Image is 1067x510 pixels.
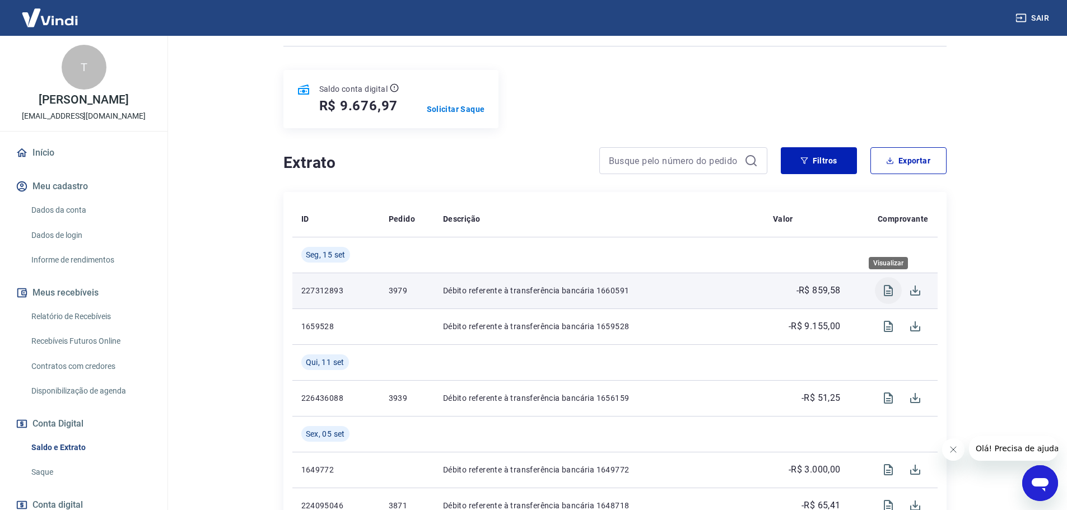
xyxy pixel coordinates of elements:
[389,285,425,296] p: 3979
[301,213,309,224] p: ID
[902,313,929,340] span: Download
[609,152,740,169] input: Busque pelo número do pedido
[796,284,841,297] p: -R$ 859,58
[27,436,154,459] a: Saldo e Extrato
[319,83,388,95] p: Saldo conta digital
[870,147,947,174] button: Exportar
[27,199,154,222] a: Dados da conta
[27,249,154,272] a: Informe de rendimentos
[13,174,154,199] button: Meu cadastro
[283,152,586,174] h4: Extrato
[27,380,154,403] a: Disponibilização de agenda
[22,110,146,122] p: [EMAIL_ADDRESS][DOMAIN_NAME]
[878,213,928,224] p: Comprovante
[319,97,398,115] h5: R$ 9.676,97
[306,249,346,260] span: Seg, 15 set
[443,464,755,475] p: Débito referente à transferência bancária 1649772
[443,213,481,224] p: Descrição
[969,436,1058,461] iframe: Mensagem da empresa
[875,313,902,340] span: Visualizar
[902,456,929,483] span: Download
[13,280,154,305] button: Meus recebíveis
[773,213,793,224] p: Valor
[301,392,371,404] p: 226436088
[13,1,86,35] img: Vindi
[389,213,415,224] p: Pedido
[389,392,425,404] p: 3939
[902,277,929,304] span: Download
[869,257,908,269] div: Visualizar
[27,461,154,484] a: Saque
[875,277,902,304] span: Visualizar
[306,428,345,439] span: Sex, 05 set
[306,357,344,368] span: Qui, 11 set
[875,456,902,483] span: Visualizar
[27,355,154,378] a: Contratos com credores
[875,385,902,411] span: Visualizar
[301,464,371,475] p: 1649772
[443,285,755,296] p: Débito referente à transferência bancária 1660591
[27,224,154,247] a: Dados de login
[781,147,857,174] button: Filtros
[427,104,485,115] a: Solicitar Saque
[1022,465,1058,501] iframe: Botão para abrir a janela de mensagens
[7,8,94,17] span: Olá! Precisa de ajuda?
[942,438,965,461] iframe: Fechar mensagem
[39,94,128,106] p: [PERSON_NAME]
[301,285,371,296] p: 227312893
[62,45,106,90] div: T
[13,411,154,436] button: Conta Digital
[443,392,755,404] p: Débito referente à transferência bancária 1656159
[13,141,154,165] a: Início
[443,321,755,332] p: Débito referente à transferência bancária 1659528
[1013,8,1054,29] button: Sair
[902,385,929,411] span: Download
[802,391,841,405] p: -R$ 51,25
[789,463,841,476] p: -R$ 3.000,00
[301,321,371,332] p: 1659528
[789,320,841,333] p: -R$ 9.155,00
[27,305,154,328] a: Relatório de Recebíveis
[27,330,154,353] a: Recebíveis Futuros Online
